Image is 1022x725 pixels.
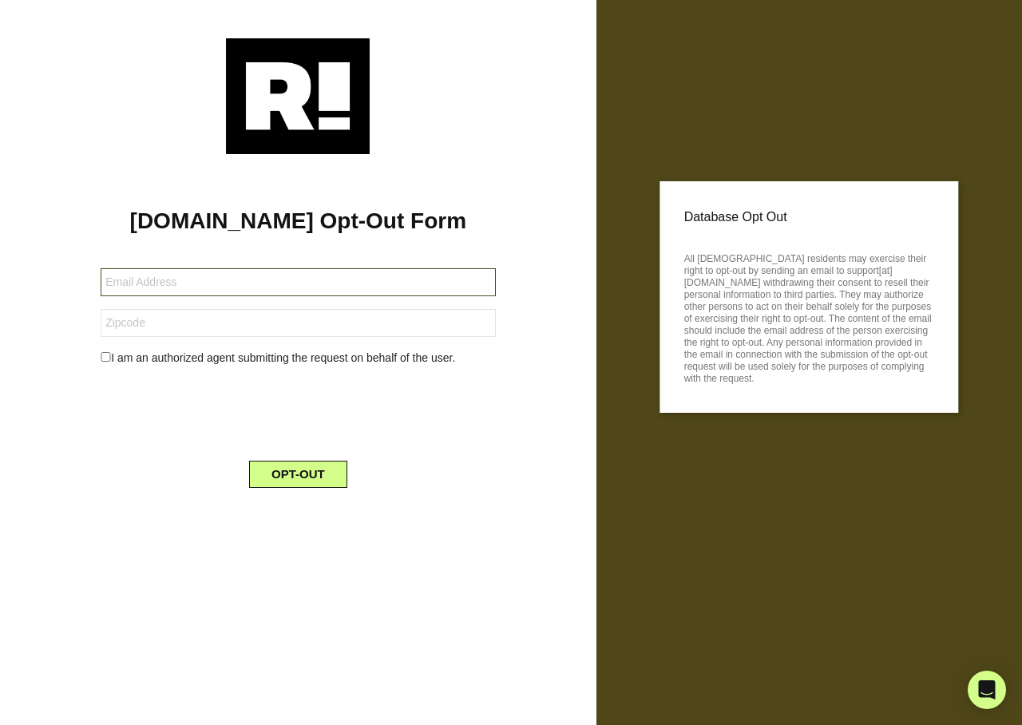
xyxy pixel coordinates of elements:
img: Retention.com [226,38,370,154]
div: I am an authorized agent submitting the request on behalf of the user. [89,350,507,366]
input: Email Address [101,268,495,296]
p: Database Opt Out [684,205,934,229]
div: Open Intercom Messenger [968,671,1006,709]
iframe: reCAPTCHA [176,379,419,442]
button: OPT-OUT [249,461,347,488]
p: All [DEMOGRAPHIC_DATA] residents may exercise their right to opt-out by sending an email to suppo... [684,248,934,385]
h1: [DOMAIN_NAME] Opt-Out Form [24,208,572,235]
input: Zipcode [101,309,495,337]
